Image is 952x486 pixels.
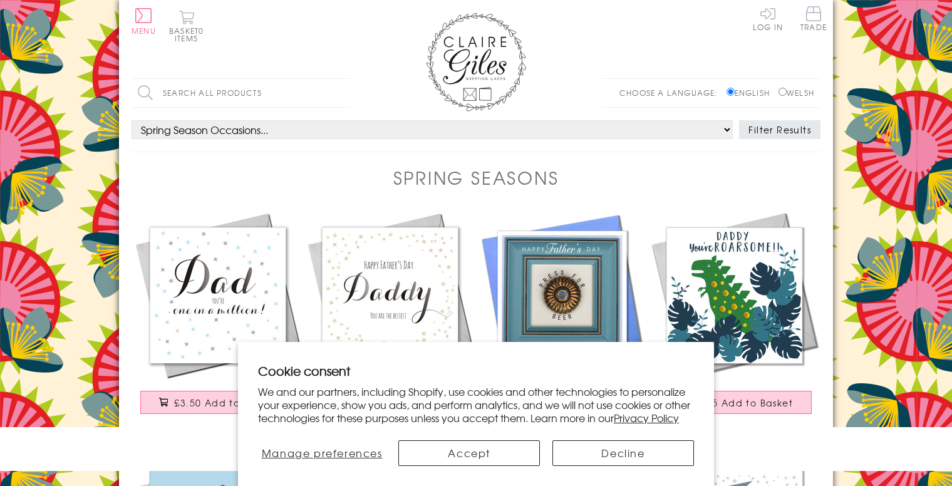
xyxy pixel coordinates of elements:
span: £3.50 Add to Basket [174,396,276,409]
a: Father's Day Card, Happy Father's Day, Press for Beer £3.50 Add to Basket [476,209,648,427]
button: £3.50 Add to Basket [140,391,296,414]
h1: Spring Seasons [393,165,559,190]
label: Welsh [779,87,814,98]
img: Father's Day Card, Happy Father's Day, Press for Beer [476,209,648,381]
a: Log In [753,6,783,31]
img: Father's Day Card, Daddy, you're ROARsome, Embellished with colourful pompoms [648,209,820,381]
button: £3.75 Add to Basket [657,391,812,414]
img: Claire Giles Greetings Cards [426,13,526,111]
input: Welsh [779,88,787,96]
a: Privacy Policy [614,410,679,425]
p: We and our partners, including Shopify, use cookies and other technologies to personalize your ex... [258,385,694,424]
input: English [727,88,735,96]
span: £3.75 Add to Basket [691,396,793,409]
button: Decline [552,440,694,466]
span: Menu [132,25,156,36]
span: Manage preferences [262,445,383,460]
button: Filter Results [739,120,820,139]
p: Choose a language: [619,87,724,98]
button: Menu [132,8,156,34]
label: English [727,87,776,98]
a: Father's Day Card, Daddy, you're ROARsome, Embellished with colourful pompoms £3.75 Add to Basket [648,209,820,427]
h2: Cookie consent [258,362,694,380]
a: Father's Day Card, Stars, Happy Father's Day Daddy, You Are The Bestest £3.50 Add to Basket [304,209,476,427]
span: Trade [800,6,827,31]
button: Accept [398,440,540,466]
button: Manage preferences [258,440,386,466]
img: Father's Day Card, Stars, Happy Father's Day Daddy, You Are The Bestest [304,209,476,381]
input: Search all products [132,79,351,107]
a: Father's Day Card, Stars, Dad, You're One in a Million! £3.50 Add to Basket [132,209,304,427]
img: Father's Day Card, Stars, Dad, You're One in a Million! [132,209,304,381]
input: Search [338,79,351,107]
span: 0 items [175,25,204,44]
button: Basket0 items [169,10,204,42]
a: Trade [800,6,827,33]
